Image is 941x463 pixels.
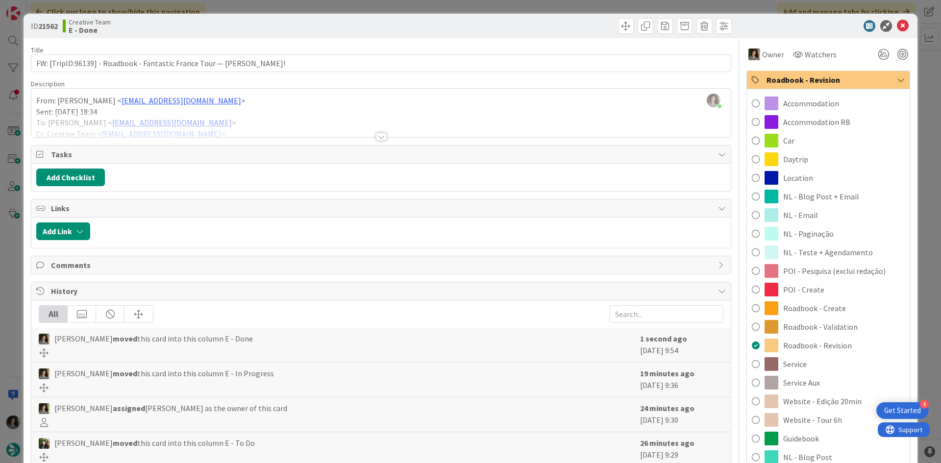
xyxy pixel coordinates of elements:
span: Comments [51,259,713,271]
span: NL - Paginação [783,228,834,240]
div: Open Get Started checklist, remaining modules: 4 [876,402,929,419]
span: Roadbook - Create [783,302,846,314]
span: Support [21,1,45,13]
span: Service [783,358,807,370]
span: NL - Blog Post + Email [783,191,859,202]
input: Search... [610,305,723,323]
div: All [39,306,68,322]
span: Tasks [51,148,713,160]
label: Title [31,46,44,54]
img: MS [39,334,50,344]
span: Location [783,172,813,184]
span: Roadbook - Revision [767,74,892,86]
b: 24 minutes ago [640,403,694,413]
span: POI - Pesquisa (exclui redação) [783,265,886,277]
b: 21562 [38,21,58,31]
span: History [51,285,713,297]
p: Sent: [DATE] 18:34 [36,106,726,118]
span: NL - Email [783,209,818,221]
input: type card name here... [31,54,731,72]
span: [PERSON_NAME] this card into this column E - In Progress [54,367,274,379]
div: [DATE] 9:54 [640,333,723,357]
span: Roadbook - Revision [783,340,852,351]
span: Daytrip [783,153,808,165]
img: EtGf2wWP8duipwsnFX61uisk7TBOWsWe.jpg [707,94,720,107]
span: Description [31,79,65,88]
span: Roadbook - Validation [783,321,858,333]
div: [DATE] 9:29 [640,437,723,462]
b: 26 minutes ago [640,438,694,448]
b: assigned [113,403,145,413]
span: [PERSON_NAME] this card into this column E - To Do [54,437,255,449]
b: moved [113,334,137,343]
div: [DATE] 9:36 [640,367,723,392]
b: moved [113,368,137,378]
span: Watchers [805,49,837,60]
div: 4 [920,400,929,409]
span: Links [51,202,713,214]
span: Accommodation RB [783,116,850,128]
button: Add Link [36,222,90,240]
a: [EMAIL_ADDRESS][DOMAIN_NAME] [122,96,241,105]
span: Website - Edição 20min [783,395,862,407]
b: 1 second ago [640,334,687,343]
img: MS [39,403,50,414]
span: ID [31,20,58,32]
span: Website - Tour 6h [783,414,842,426]
span: NL - Blog Post [783,451,832,463]
div: [DATE] 9:30 [640,402,723,427]
b: E - Done [69,26,111,34]
span: Owner [762,49,784,60]
span: NL - Teste + Agendamento [783,246,873,258]
span: Service Aux [783,377,820,389]
span: Car [783,135,794,146]
span: Guidebook [783,433,819,444]
b: 19 minutes ago [640,368,694,378]
button: Add Checklist [36,169,105,186]
img: MS [39,368,50,379]
span: Accommodation [783,97,839,109]
span: [PERSON_NAME] this card into this column E - Done [54,333,253,344]
div: Get Started [884,406,921,415]
img: BC [39,438,50,449]
span: Creative Team [69,18,111,26]
span: [PERSON_NAME] [PERSON_NAME] as the owner of this card [54,402,287,414]
b: moved [113,438,137,448]
p: From: [PERSON_NAME] < > [36,95,726,106]
img: MS [748,49,760,60]
span: POI - Create [783,284,824,295]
